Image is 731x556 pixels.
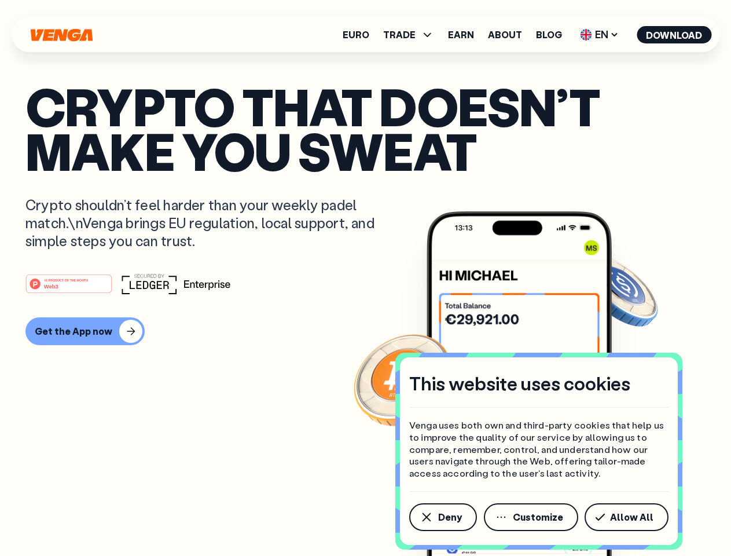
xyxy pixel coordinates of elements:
span: Customize [513,513,563,522]
p: Venga uses both own and third-party cookies that help us to improve the quality of our service by... [409,419,668,480]
button: Download [637,26,711,43]
span: TRADE [383,28,434,42]
button: Customize [484,503,578,531]
a: Earn [448,30,474,39]
span: EN [576,25,623,44]
div: Get the App now [35,325,112,337]
button: Get the App now [25,317,145,345]
a: About [488,30,522,39]
span: TRADE [383,30,416,39]
p: Crypto that doesn’t make you sweat [25,84,706,173]
tspan: Web3 [44,283,58,289]
a: Blog [536,30,562,39]
h4: This website uses cookies [409,371,630,396]
a: Euro [343,30,369,39]
img: flag-uk [580,29,592,41]
a: Get the App now [25,317,706,345]
svg: Home [29,28,94,42]
p: Crypto shouldn’t feel harder than your weekly padel match.\nVenga brings EU regulation, local sup... [25,196,391,250]
button: Deny [409,503,477,531]
a: #1 PRODUCT OF THE MONTHWeb3 [25,281,112,296]
button: Allow All [585,503,668,531]
span: Deny [438,513,462,522]
tspan: #1 PRODUCT OF THE MONTH [44,278,88,281]
img: USDC coin [577,249,660,332]
span: Allow All [610,513,653,522]
img: Bitcoin [351,327,456,431]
